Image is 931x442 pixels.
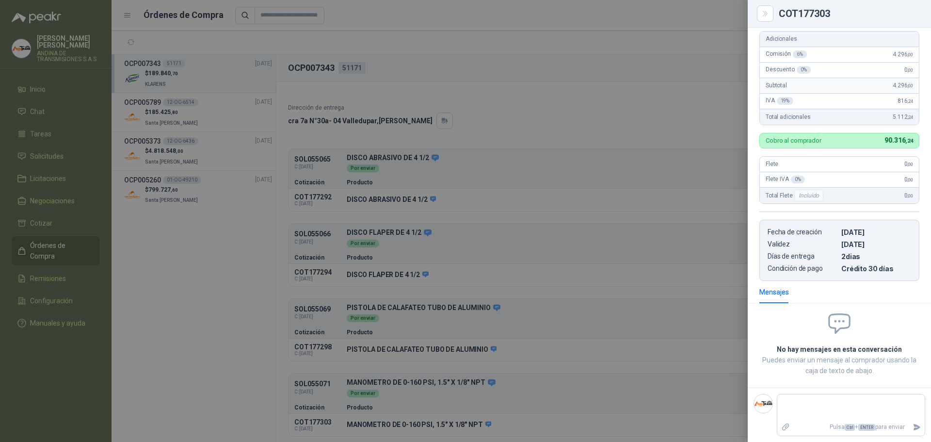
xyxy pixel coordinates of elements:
[904,66,913,73] span: 0
[904,192,913,199] span: 0
[907,52,913,57] span: ,00
[766,50,807,58] span: Comisión
[779,9,919,18] div: COT177303
[893,51,913,58] span: 4.296
[907,177,913,182] span: ,00
[858,424,875,431] span: ENTER
[907,67,913,73] span: ,00
[759,287,789,297] div: Mensajes
[841,240,911,248] p: [DATE]
[759,355,919,376] p: Puedes enviar un mensaje al comprador usando la caja de texto de abajo.
[777,97,794,105] div: 19 %
[904,176,913,183] span: 0
[797,66,811,74] div: 0 %
[766,190,825,201] span: Total Flete
[841,264,911,273] p: Crédito 30 días
[766,161,778,167] span: Flete
[907,83,913,88] span: ,00
[893,82,913,89] span: 4.296
[884,136,913,144] span: 90.316
[766,97,793,105] span: IVA
[907,98,913,104] span: ,24
[766,137,821,144] p: Cobro al comprador
[845,424,855,431] span: Ctrl
[768,240,837,248] p: Validez
[766,82,787,89] span: Subtotal
[907,115,913,120] span: ,24
[754,394,772,413] img: Company Logo
[904,161,913,167] span: 0
[766,176,805,183] span: Flete IVA
[893,114,913,120] span: 5.112
[907,162,913,167] span: ,00
[794,190,823,201] div: Incluido
[793,50,807,58] div: 6 %
[768,252,837,261] p: Días de entrega
[759,8,771,19] button: Close
[777,419,794,436] label: Adjuntar archivos
[909,419,925,436] button: Enviar
[768,264,837,273] p: Condición de pago
[898,98,913,104] span: 816
[907,193,913,198] span: ,00
[794,419,909,436] p: Pulsa + para enviar
[905,138,913,144] span: ,24
[759,344,919,355] h2: No hay mensajes en esta conversación
[768,228,837,236] p: Fecha de creación
[841,228,911,236] p: [DATE]
[760,109,919,125] div: Total adicionales
[760,32,919,47] div: Adicionales
[841,252,911,261] p: 2 dias
[791,176,805,183] div: 0 %
[766,66,811,74] span: Descuento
